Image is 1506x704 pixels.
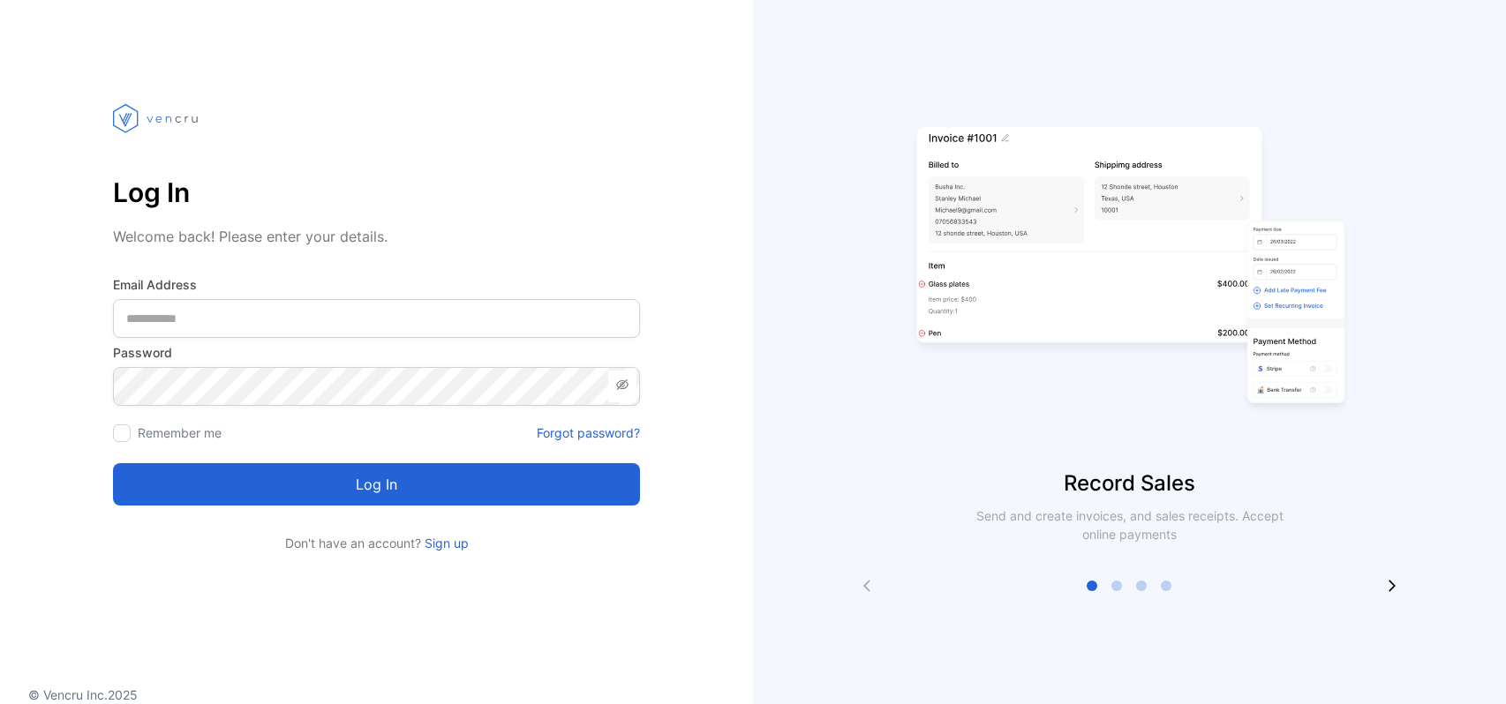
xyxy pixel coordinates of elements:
[113,226,640,247] p: Welcome back! Please enter your details.
[753,468,1506,499] p: Record Sales
[113,534,640,552] p: Don't have an account?
[113,171,640,213] p: Log In
[421,535,469,550] a: Sign up
[113,343,640,362] label: Password
[113,275,640,294] label: Email Address
[113,71,201,166] img: vencru logo
[960,506,1299,543] p: Send and create invoices, and sales receipts. Accept online payments
[537,423,640,442] a: Forgot password?
[138,425,222,440] label: Remember me
[909,71,1351,468] img: slider image
[113,463,640,506] button: Log in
